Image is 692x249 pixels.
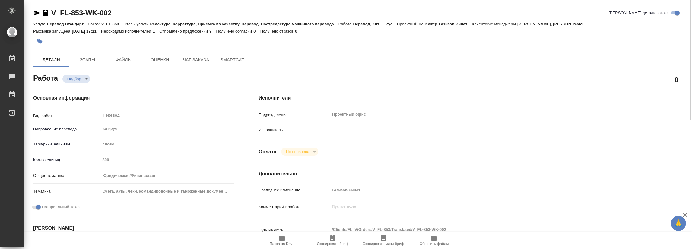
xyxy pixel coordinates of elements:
p: Тематика [33,188,100,194]
p: Кол-во единиц [33,157,100,163]
p: Комментарий к работе [259,204,330,210]
span: Оценки [145,56,174,64]
p: Необходимо исполнителей [101,29,153,34]
p: Вид работ [33,113,100,119]
p: Этапы услуги [124,22,150,26]
span: SmartCat [218,56,247,64]
textarea: /Clients/FL_V/Orders/V_FL-853/Translated/V_FL-853-WK-002 [330,225,650,235]
p: Направление перевода [33,126,100,132]
p: 1 [153,29,159,34]
span: Скопировать мини-бриф [363,242,404,246]
button: 🙏 [671,216,686,231]
span: Чат заказа [182,56,211,64]
span: 🙏 [673,217,684,230]
button: Скопировать мини-бриф [358,232,409,249]
button: Обновить файлы [409,232,459,249]
p: Заказ: [88,22,101,26]
p: Последнее изменение [259,187,330,193]
h4: Основная информация [33,94,234,102]
p: Перевод, Кит → Рус [353,22,397,26]
div: Подбор [62,75,90,83]
p: Получено отказов [260,29,295,34]
p: Путь на drive [259,227,330,233]
button: Папка на Drive [257,232,307,249]
span: Этапы [73,56,102,64]
p: Общая тематика [33,173,100,179]
button: Добавить тэг [33,35,46,48]
p: Работа [338,22,353,26]
input: Пустое поле [330,186,650,194]
button: Скопировать ссылку [42,9,49,17]
span: Файлы [109,56,138,64]
p: Исполнитель [259,127,330,133]
p: Тарифные единицы [33,141,100,147]
p: Отправлено предложений [159,29,209,34]
h4: [PERSON_NAME] [33,225,234,232]
p: [DATE] 17:11 [72,29,101,34]
p: V_FL-853 [101,22,124,26]
p: Редактура, Корректура, Приёмка по качеству, Перевод, Постредактура машинного перевода [150,22,338,26]
p: 0 [295,29,302,34]
input: Пустое поле [100,155,234,164]
div: Юридическая/Финансовая [100,171,234,181]
p: Получено согласий [216,29,254,34]
p: Проектный менеджер [397,22,439,26]
span: Скопировать бриф [317,242,348,246]
p: Перевод Стандарт [47,22,88,26]
p: [PERSON_NAME], [PERSON_NAME] [517,22,591,26]
h4: Оплата [259,148,276,155]
div: Подбор [281,148,318,156]
span: Нотариальный заказ [42,204,80,210]
span: Детали [37,56,66,64]
p: Подразделение [259,112,330,118]
h2: 0 [675,75,678,85]
p: 0 [253,29,260,34]
span: Папка на Drive [270,242,294,246]
button: Подбор [65,76,83,81]
p: Клиентские менеджеры [472,22,517,26]
div: Счета, акты, чеки, командировочные и таможенные документы [100,186,234,196]
p: Газизов Ринат [439,22,472,26]
span: [PERSON_NAME] детали заказа [609,10,669,16]
p: 9 [209,29,216,34]
button: Скопировать ссылку для ЯМессенджера [33,9,40,17]
span: Обновить файлы [420,242,449,246]
h4: Дополнительно [259,170,685,177]
div: слово [100,139,234,149]
p: Услуга [33,22,47,26]
a: V_FL-853-WK-002 [51,9,112,17]
h2: Работа [33,72,58,83]
button: Скопировать бриф [307,232,358,249]
button: Не оплачена [284,149,311,154]
p: Рассылка запущена [33,29,72,34]
h4: Исполнители [259,94,685,102]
